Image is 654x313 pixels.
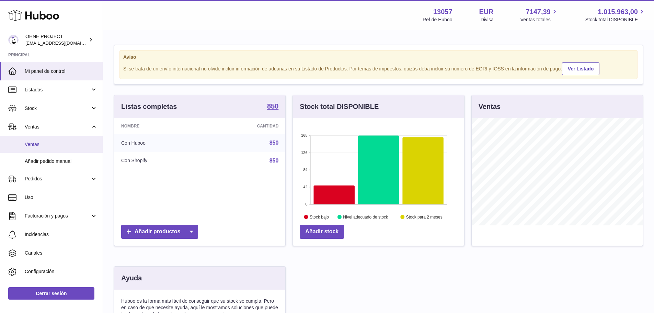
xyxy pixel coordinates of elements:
text: Nivel adecuado de stock [343,215,389,220]
text: Stock bajo [310,215,329,220]
th: Nombre [114,118,205,134]
div: OHNE PROJECT [25,33,87,46]
h3: Listas completas [121,102,177,111]
text: 126 [301,150,307,155]
text: 84 [303,168,308,172]
span: Añadir pedido manual [25,158,97,165]
span: Stock total DISPONIBLE [585,16,646,23]
strong: 13057 [433,7,452,16]
th: Cantidad [205,118,286,134]
span: [EMAIL_ADDRESS][DOMAIN_NAME] [25,40,101,46]
h3: Stock total DISPONIBLE [300,102,379,111]
span: Stock [25,105,90,112]
span: Mi panel de control [25,68,97,75]
h3: Ventas [479,102,501,111]
div: Divisa [481,16,494,23]
a: 850 [267,103,278,111]
td: Con Huboo [114,134,205,152]
td: Con Shopify [114,152,205,170]
a: Cerrar sesión [8,287,94,300]
span: Facturación y pagos [25,213,90,219]
a: Añadir stock [300,225,344,239]
span: Configuración [25,268,97,275]
strong: EUR [479,7,494,16]
a: 850 [269,140,279,146]
span: Ventas [25,124,90,130]
h3: Ayuda [121,273,142,283]
span: 7147,39 [526,7,550,16]
text: 0 [306,202,308,206]
span: Ventas totales [520,16,559,23]
span: Incidencias [25,231,97,238]
span: Uso [25,194,97,201]
span: Canales [25,250,97,256]
text: Stock para 2 meses [406,215,443,220]
strong: 850 [267,103,278,110]
a: 7147,39 Ventas totales [520,7,559,23]
div: Si se trata de un envío internacional no olvide incluir información de aduanas en su Listado de P... [123,61,634,75]
span: Ventas [25,141,97,148]
text: 168 [301,133,307,137]
span: Listados [25,87,90,93]
span: 1.015.963,00 [598,7,638,16]
img: internalAdmin-13057@internal.huboo.com [8,35,19,45]
a: 1.015.963,00 Stock total DISPONIBLE [585,7,646,23]
div: Ref de Huboo [423,16,452,23]
a: Añadir productos [121,225,198,239]
strong: Aviso [123,54,634,60]
a: Ver Listado [562,62,599,75]
text: 42 [303,185,308,189]
a: 850 [269,158,279,164]
span: Pedidos [25,176,90,182]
